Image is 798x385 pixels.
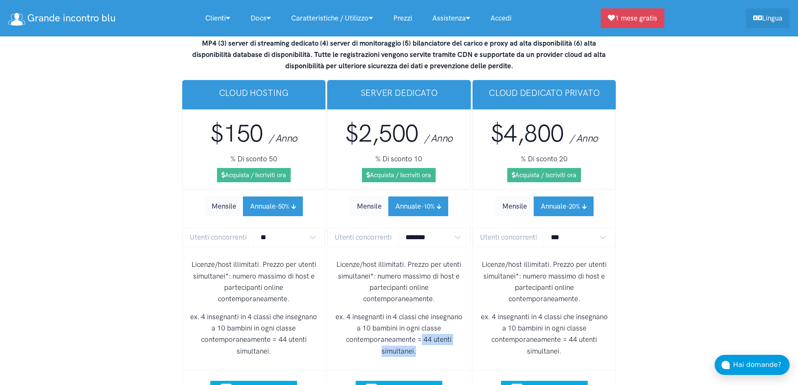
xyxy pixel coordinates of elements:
[350,196,448,216] div: Subscription Period
[204,196,303,216] div: Subscription Period
[189,311,319,357] p: ex. 4 insegnanti in 4 classi che insegnano a 10 bambini in ogni classe contemporaneamente = 44 ut...
[479,87,609,99] h3: Cloud dedicato privato
[350,196,389,216] button: Mensile
[421,203,435,210] small: -10%
[473,227,544,247] span: Utenti concorrenti
[183,227,254,247] span: Utenti concorrenti
[715,355,790,375] button: Hai domande?
[570,132,598,144] span: / Anno
[189,154,319,165] h5: % Di sconto 50
[480,259,609,305] p: Licenze/host illimitati. Prezzo per utenti simultanei*: numero massimo di host e partecipanti onl...
[243,196,303,216] button: Annuale-50%
[240,9,281,27] a: Docs
[8,9,116,27] a: Grande incontro blu
[191,16,608,70] strong: I server saranno posizionati in un'area geografica vicino a te. Tutte le offerte includono serviz...
[328,227,399,247] span: Utenti concorrenti
[189,87,319,99] h3: cloud hosting
[276,203,289,210] small: -50%
[345,119,418,148] span: $2,500
[217,168,291,182] a: Acquista / Iscriviti ora
[601,8,664,28] a: 1 mese gratis
[388,196,448,216] button: Annuale-10%
[480,311,609,357] p: ex. 4 insegnanti in 4 classi che insegnano a 10 bambini in ogni classe contemporaneamente = 44 ut...
[495,196,534,216] button: Mensile
[480,9,522,27] a: Accedi
[334,311,464,357] p: ex. 4 insegnanti in 4 classi che insegnano a 10 bambini in ogni classe contemporaneamente = 44 ut...
[733,359,790,370] div: Hai domande?
[195,9,240,27] a: Clienti
[334,259,464,305] p: Licenze/host illimitati. Prezzo per utenti simultanei*: numero massimo di host e partecipanti onl...
[746,8,790,28] a: Lingua
[281,9,383,27] a: Caratteristiche / Utilizzo
[424,132,453,144] span: / Anno
[334,87,464,99] h3: Server Dedicato
[534,196,594,216] button: Annuale-20%
[507,168,581,182] a: Acquista / Iscriviti ora
[566,203,580,210] small: -20%
[204,196,243,216] button: Mensile
[495,196,594,216] div: Subscription Period
[480,154,609,165] h5: % Di sconto 20
[334,154,464,165] h5: % Di sconto 10
[269,132,297,144] span: / Anno
[8,13,25,26] img: logo
[422,9,480,27] a: Assistenza
[210,119,263,148] span: $150
[383,9,422,27] a: Prezzi
[362,168,436,182] a: Acquista / Iscriviti ora
[189,259,319,305] p: Licenze/host illimitati. Prezzo per utenti simultanei*: numero massimo di host e partecipanti onl...
[491,119,564,148] span: $4,800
